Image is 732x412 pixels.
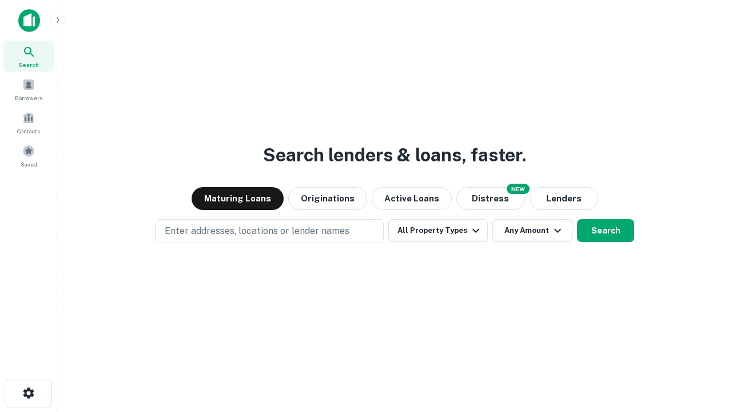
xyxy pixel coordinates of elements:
[3,74,54,105] a: Borrowers
[507,184,530,194] div: NEW
[192,187,284,210] button: Maturing Loans
[18,60,39,69] span: Search
[3,140,54,171] a: Saved
[165,224,349,238] p: Enter addresses, locations or lender names
[15,93,42,102] span: Borrowers
[530,187,598,210] button: Lenders
[18,9,40,32] img: capitalize-icon.png
[288,187,367,210] button: Originations
[372,187,452,210] button: Active Loans
[263,141,526,169] h3: Search lenders & loans, faster.
[3,41,54,72] a: Search
[3,107,54,138] a: Contacts
[456,187,525,210] button: Search distressed loans with lien and other non-mortgage details.
[155,219,384,243] button: Enter addresses, locations or lender names
[388,219,488,242] button: All Property Types
[675,320,732,375] iframe: Chat Widget
[21,160,37,169] span: Saved
[17,126,40,136] span: Contacts
[492,219,572,242] button: Any Amount
[577,219,634,242] button: Search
